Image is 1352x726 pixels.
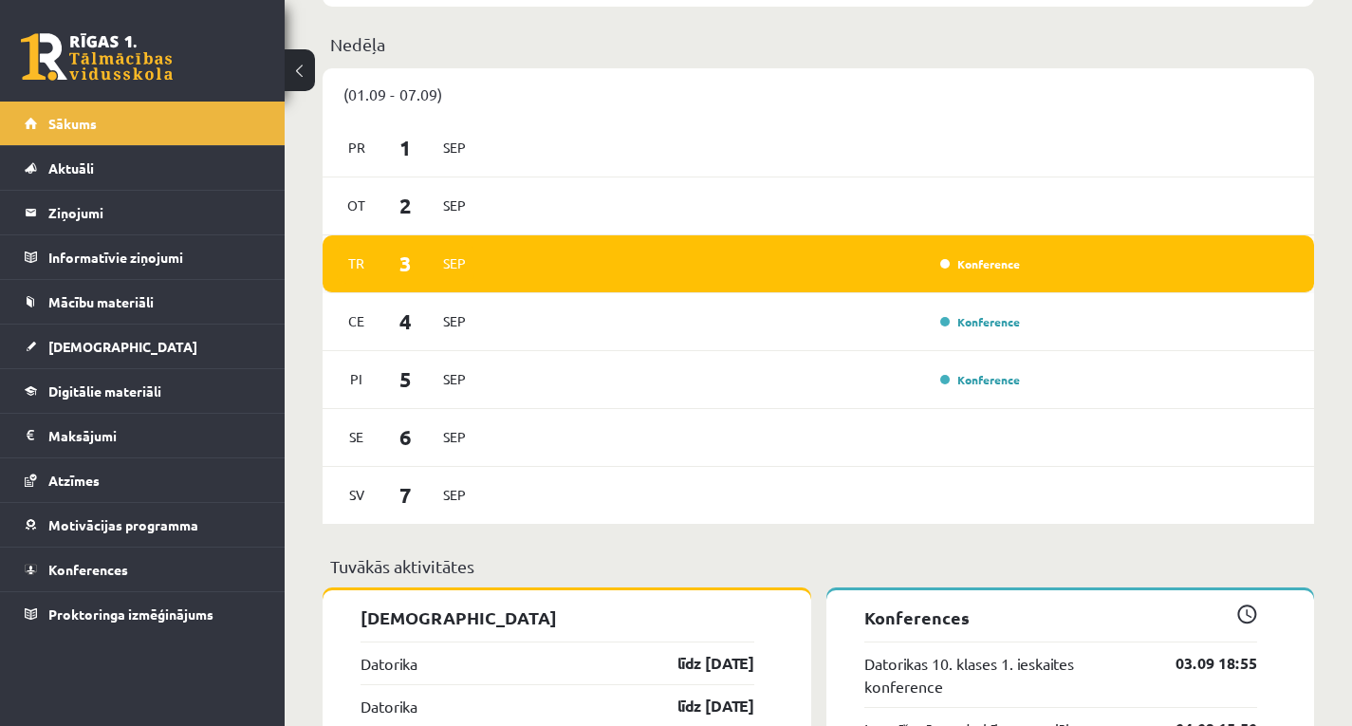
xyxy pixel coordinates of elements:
[435,364,474,394] span: Sep
[864,605,1258,630] p: Konferences
[21,33,173,81] a: Rīgas 1. Tālmācības vidusskola
[377,421,435,453] span: 6
[25,369,261,413] a: Digitālie materiāli
[337,249,377,278] span: Tr
[377,363,435,395] span: 5
[377,190,435,221] span: 2
[48,293,154,310] span: Mācību materiāli
[25,548,261,591] a: Konferences
[337,133,377,162] span: Pr
[940,256,1020,271] a: Konference
[435,480,474,510] span: Sep
[337,191,377,220] span: Ot
[377,248,435,279] span: 3
[644,695,754,717] a: līdz [DATE]
[48,561,128,578] span: Konferences
[48,191,261,234] legend: Ziņojumi
[25,458,261,502] a: Atzīmes
[330,553,1306,579] p: Tuvākās aktivitātes
[337,480,377,510] span: Sv
[323,68,1314,120] div: (01.09 - 07.09)
[940,372,1020,387] a: Konference
[25,102,261,145] a: Sākums
[361,652,417,675] a: Datorika
[435,249,474,278] span: Sep
[48,338,197,355] span: [DEMOGRAPHIC_DATA]
[435,191,474,220] span: Sep
[48,414,261,457] legend: Maksājumi
[25,503,261,547] a: Motivācijas programma
[25,414,261,457] a: Maksājumi
[377,479,435,511] span: 7
[48,605,213,623] span: Proktoringa izmēģinājums
[435,307,474,336] span: Sep
[337,307,377,336] span: Ce
[48,235,261,279] legend: Informatīvie ziņojumi
[940,314,1020,329] a: Konference
[435,133,474,162] span: Sep
[864,652,1148,698] a: Datorikas 10. klases 1. ieskaites konference
[25,325,261,368] a: [DEMOGRAPHIC_DATA]
[330,31,1306,57] p: Nedēļa
[25,191,261,234] a: Ziņojumi
[377,306,435,337] span: 4
[25,280,261,324] a: Mācību materiāli
[377,132,435,163] span: 1
[337,422,377,452] span: Se
[1147,652,1257,675] a: 03.09 18:55
[361,695,417,717] a: Datorika
[435,422,474,452] span: Sep
[48,159,94,177] span: Aktuāli
[337,364,377,394] span: Pi
[48,516,198,533] span: Motivācijas programma
[361,605,754,630] p: [DEMOGRAPHIC_DATA]
[48,472,100,489] span: Atzīmes
[25,146,261,190] a: Aktuāli
[48,382,161,400] span: Digitālie materiāli
[644,652,754,675] a: līdz [DATE]
[48,115,97,132] span: Sākums
[25,592,261,636] a: Proktoringa izmēģinājums
[25,235,261,279] a: Informatīvie ziņojumi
